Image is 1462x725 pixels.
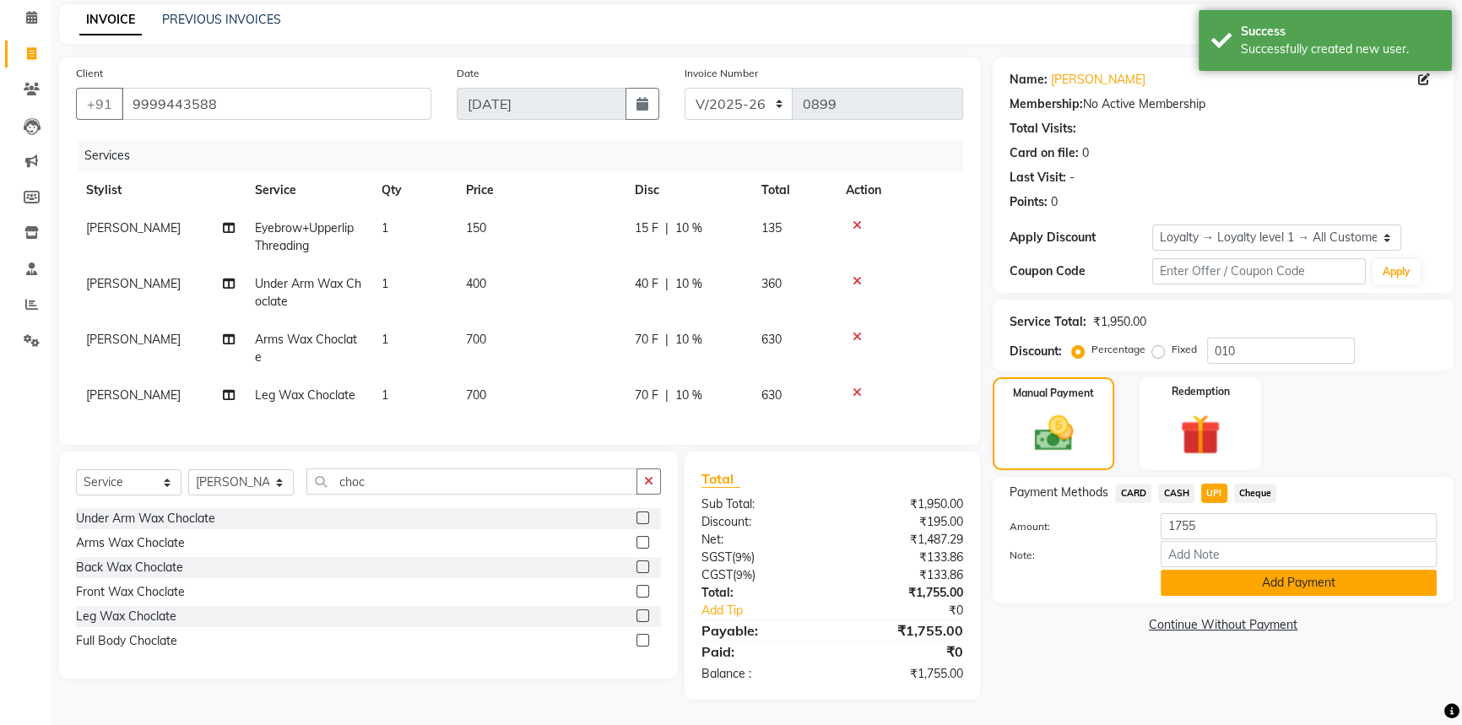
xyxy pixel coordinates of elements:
[761,276,782,291] span: 360
[832,495,976,513] div: ₹1,950.00
[1161,570,1437,596] button: Add Payment
[245,171,371,209] th: Service
[1093,313,1146,331] div: ₹1,950.00
[1241,23,1439,41] div: Success
[76,88,123,120] button: +91
[76,559,183,576] div: Back Wax Choclate
[1167,409,1233,460] img: _gift.svg
[997,519,1148,534] label: Amount:
[1161,513,1437,539] input: Amount
[382,220,388,235] span: 1
[382,332,388,347] span: 1
[665,219,669,237] span: |
[382,387,388,403] span: 1
[675,219,702,237] span: 10 %
[836,171,963,209] th: Action
[689,549,832,566] div: ( )
[78,140,976,171] div: Services
[255,387,355,403] span: Leg Wax Choclate
[1234,484,1277,503] span: Cheque
[665,275,669,293] span: |
[1010,95,1083,113] div: Membership:
[76,608,176,625] div: Leg Wax Choclate
[689,641,832,662] div: Paid:
[1115,484,1151,503] span: CARD
[1161,541,1437,567] input: Add Note
[832,549,976,566] div: ₹133.86
[689,602,857,619] a: Add Tip
[761,220,782,235] span: 135
[1010,120,1076,138] div: Total Visits:
[675,331,702,349] span: 10 %
[832,584,976,602] div: ₹1,755.00
[701,549,732,565] span: SGST
[1051,71,1145,89] a: [PERSON_NAME]
[1010,144,1079,162] div: Card on file:
[689,531,832,549] div: Net:
[1373,259,1421,284] button: Apply
[675,275,702,293] span: 10 %
[1082,144,1089,162] div: 0
[1010,95,1437,113] div: No Active Membership
[689,495,832,513] div: Sub Total:
[76,632,177,650] div: Full Body Choclate
[466,220,486,235] span: 150
[466,276,486,291] span: 400
[1051,193,1058,211] div: 0
[76,510,215,528] div: Under Arm Wax Choclate
[1158,484,1194,503] span: CASH
[371,171,456,209] th: Qty
[689,513,832,531] div: Discount:
[751,171,836,209] th: Total
[635,275,658,293] span: 40 F
[625,171,751,209] th: Disc
[832,531,976,549] div: ₹1,487.29
[832,513,976,531] div: ₹195.00
[1013,386,1094,401] label: Manual Payment
[701,470,740,488] span: Total
[701,567,733,582] span: CGST
[761,387,782,403] span: 630
[996,616,1450,634] a: Continue Without Payment
[306,468,637,495] input: Search or Scan
[1010,71,1048,89] div: Name:
[466,387,486,403] span: 700
[735,550,751,564] span: 9%
[1010,193,1048,211] div: Points:
[86,220,181,235] span: [PERSON_NAME]
[1022,411,1086,456] img: _cash.svg
[1172,342,1197,357] label: Fixed
[1069,169,1075,187] div: -
[832,566,976,584] div: ₹133.86
[675,387,702,404] span: 10 %
[1010,169,1066,187] div: Last Visit:
[685,66,758,81] label: Invoice Number
[736,568,752,582] span: 9%
[689,566,832,584] div: ( )
[456,171,625,209] th: Price
[761,332,782,347] span: 630
[1091,342,1145,357] label: Percentage
[1152,258,1366,284] input: Enter Offer / Coupon Code
[1201,484,1227,503] span: UPI
[1010,262,1152,280] div: Coupon Code
[86,387,181,403] span: [PERSON_NAME]
[635,219,658,237] span: 15 F
[76,534,185,552] div: Arms Wax Choclate
[86,276,181,291] span: [PERSON_NAME]
[457,66,479,81] label: Date
[122,88,431,120] input: Search by Name/Mobile/Email/Code
[689,665,832,683] div: Balance :
[856,602,976,619] div: ₹0
[635,387,658,404] span: 70 F
[1010,313,1086,331] div: Service Total:
[997,548,1148,563] label: Note:
[76,583,185,601] div: Front Wax Choclate
[832,641,976,662] div: ₹0
[1010,484,1108,501] span: Payment Methods
[255,220,354,253] span: Eyebrow+Upperlip Threading
[832,665,976,683] div: ₹1,755.00
[162,12,281,27] a: PREVIOUS INVOICES
[1010,229,1152,246] div: Apply Discount
[665,387,669,404] span: |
